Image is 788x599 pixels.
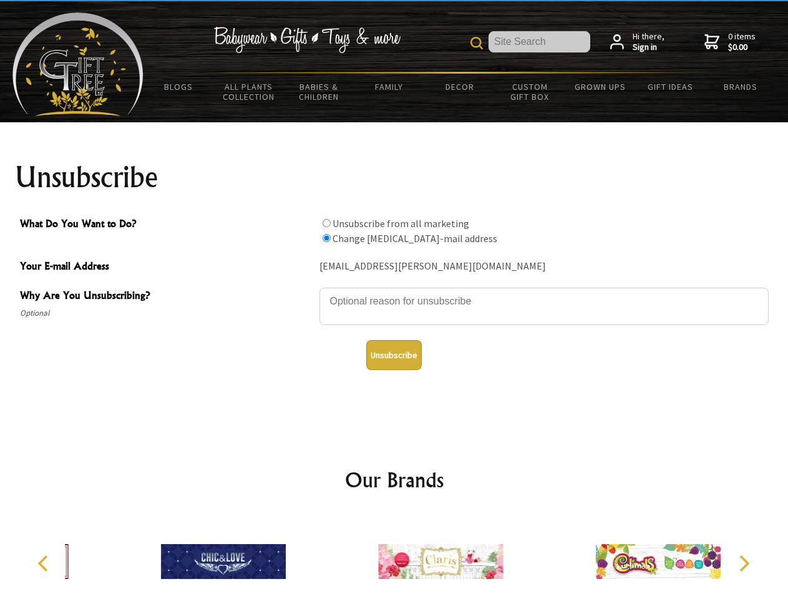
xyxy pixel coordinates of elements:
[424,74,495,100] a: Decor
[20,306,313,321] span: Optional
[213,27,401,53] img: Babywear - Gifts - Toys & more
[635,74,706,100] a: Gift Ideas
[366,340,422,370] button: Unsubscribe
[730,550,757,577] button: Next
[489,31,590,52] input: Site Search
[495,74,565,110] a: Custom Gift Box
[323,234,331,242] input: What Do You Want to Do?
[706,74,776,100] a: Brands
[633,42,664,53] strong: Sign in
[323,219,331,227] input: What Do You Want to Do?
[20,288,313,306] span: Why Are You Unsubscribing?
[610,31,664,53] a: Hi there,Sign in
[319,288,769,325] textarea: Why Are You Unsubscribing?
[728,42,756,53] strong: $0.00
[214,74,285,110] a: All Plants Collection
[12,12,143,116] img: Babyware - Gifts - Toys and more...
[704,31,756,53] a: 0 items$0.00
[15,162,774,192] h1: Unsubscribe
[565,74,635,100] a: Grown Ups
[143,74,214,100] a: BLOGS
[284,74,354,110] a: Babies & Children
[728,31,756,53] span: 0 items
[633,31,664,53] span: Hi there,
[31,550,59,577] button: Previous
[470,37,483,49] img: product search
[333,232,497,245] label: Change [MEDICAL_DATA]-mail address
[333,217,469,230] label: Unsubscribe from all marketing
[319,257,769,276] div: [EMAIL_ADDRESS][PERSON_NAME][DOMAIN_NAME]
[25,465,764,495] h2: Our Brands
[20,216,313,234] span: What Do You Want to Do?
[354,74,425,100] a: Family
[20,258,313,276] span: Your E-mail Address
